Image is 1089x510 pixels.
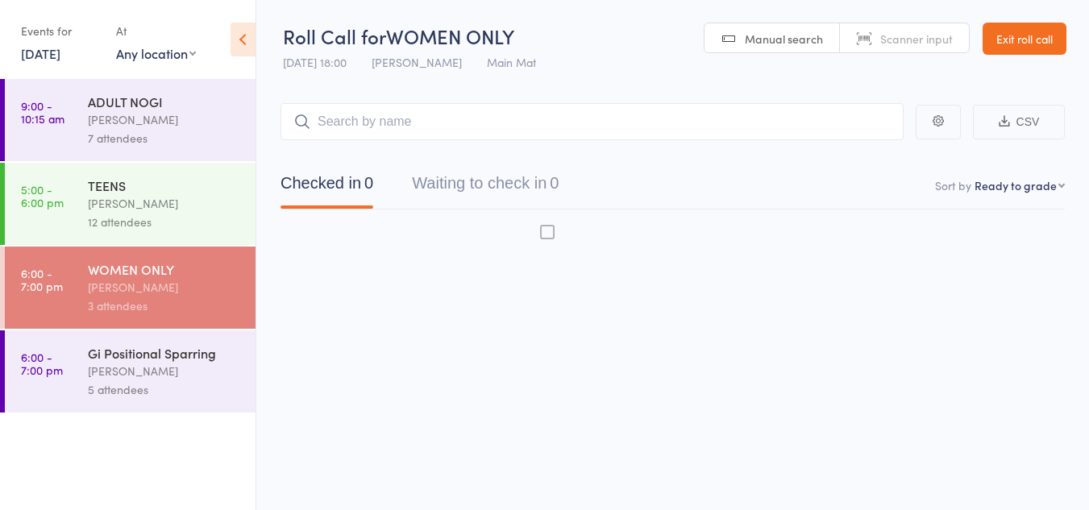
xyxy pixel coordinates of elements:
[283,23,386,49] span: Roll Call for
[5,79,256,161] a: 9:00 -10:15 amADULT NOGI[PERSON_NAME]7 attendees
[88,344,242,362] div: Gi Positional Sparring
[935,177,971,193] label: Sort by
[21,44,60,62] a: [DATE]
[21,183,64,209] time: 5:00 - 6:00 pm
[550,174,559,192] div: 0
[21,267,63,292] time: 6:00 - 7:00 pm
[88,380,242,399] div: 5 attendees
[372,54,462,70] span: [PERSON_NAME]
[88,129,242,147] div: 7 attendees
[5,163,256,245] a: 5:00 -6:00 pmTEENS[PERSON_NAME]12 attendees
[88,93,242,110] div: ADULT NOGI
[281,103,904,140] input: Search by name
[116,18,196,44] div: At
[88,296,242,315] div: 3 attendees
[21,18,100,44] div: Events for
[21,350,63,376] time: 6:00 - 7:00 pm
[5,330,256,413] a: 6:00 -7:00 pmGi Positional Sparring[PERSON_NAME]5 attendees
[386,23,514,49] span: WOMEN ONLY
[983,23,1066,55] a: Exit roll call
[487,54,536,70] span: Main Mat
[412,166,559,209] button: Waiting to check in0
[745,31,823,47] span: Manual search
[880,31,953,47] span: Scanner input
[88,110,242,129] div: [PERSON_NAME]
[21,99,64,125] time: 9:00 - 10:15 am
[364,174,373,192] div: 0
[88,260,242,278] div: WOMEN ONLY
[281,166,373,209] button: Checked in0
[975,177,1057,193] div: Ready to grade
[88,278,242,296] div: [PERSON_NAME]
[88,194,242,213] div: [PERSON_NAME]
[116,44,196,62] div: Any location
[5,247,256,329] a: 6:00 -7:00 pmWOMEN ONLY[PERSON_NAME]3 attendees
[283,54,347,70] span: [DATE] 18:00
[88,176,242,194] div: TEENS
[88,362,242,380] div: [PERSON_NAME]
[88,213,242,231] div: 12 attendees
[973,105,1065,139] button: CSV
